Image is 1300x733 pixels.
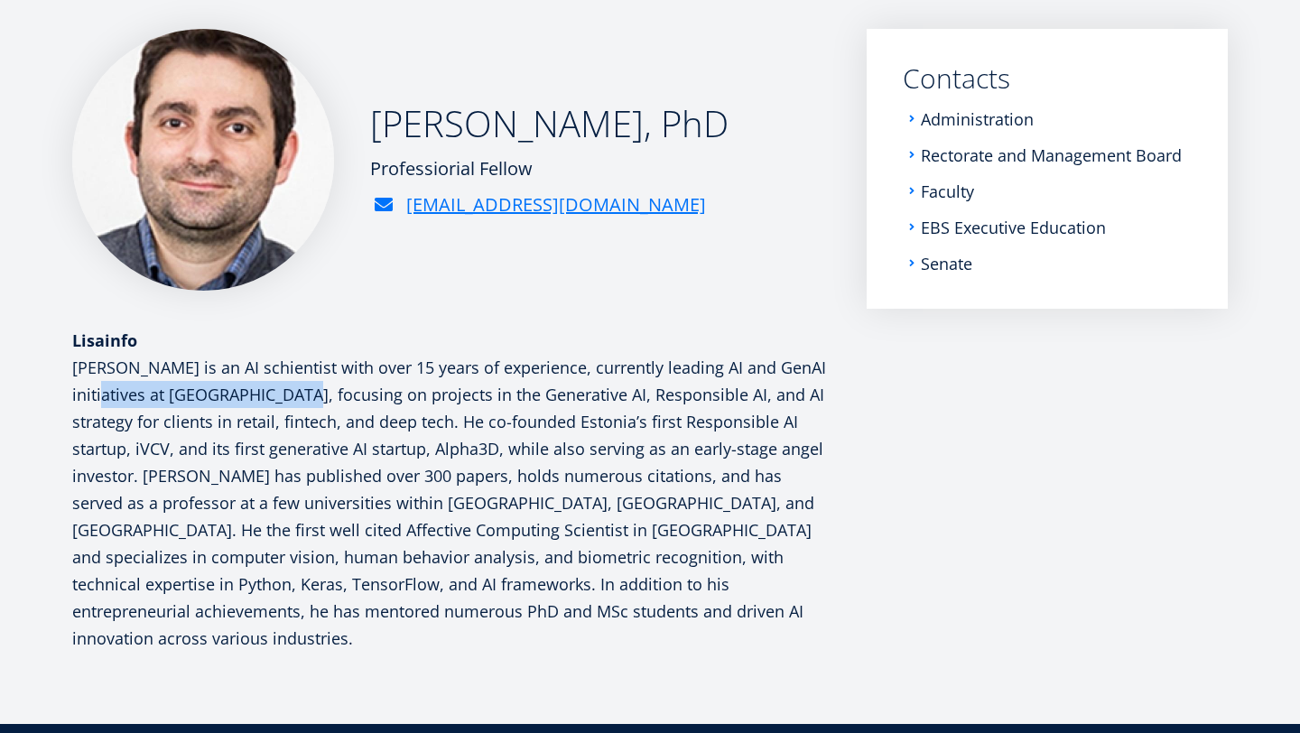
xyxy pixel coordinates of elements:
a: [EMAIL_ADDRESS][DOMAIN_NAME] [406,191,706,218]
a: Administration [921,110,1034,128]
a: Senate [921,255,972,273]
a: Rectorate and Management Board [921,146,1182,164]
a: EBS Executive Education [921,218,1106,237]
a: Faculty [921,182,974,200]
p: [PERSON_NAME] is an AI schientist with over 15 years of experience, currently leading AI and GenA... [72,354,831,652]
a: Contacts [903,65,1192,92]
div: Lisainfo [72,327,831,354]
div: Professiorial Fellow [370,155,729,182]
img: Shahab Anbarjafari, Phd [72,29,334,291]
h2: [PERSON_NAME], PhD [370,101,729,146]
